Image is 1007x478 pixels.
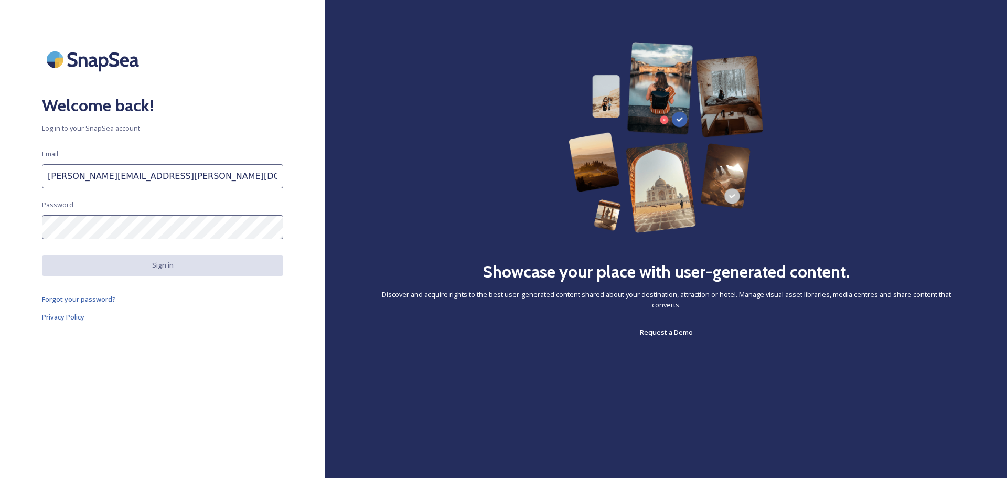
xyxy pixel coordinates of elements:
[42,255,283,275] button: Sign in
[42,42,147,77] img: SnapSea Logo
[42,93,283,118] h2: Welcome back!
[42,149,58,159] span: Email
[42,312,84,322] span: Privacy Policy
[42,311,283,323] a: Privacy Policy
[367,290,965,310] span: Discover and acquire rights to the best user-generated content shared about your destination, att...
[483,259,850,284] h2: Showcase your place with user-generated content.
[640,327,693,337] span: Request a Demo
[42,293,283,305] a: Forgot your password?
[42,200,73,210] span: Password
[42,123,283,133] span: Log in to your SnapSea account
[569,42,764,233] img: 63b42ca75bacad526042e722_Group%20154-p-800.png
[42,294,116,304] span: Forgot your password?
[42,164,283,188] input: john.doe@snapsea.io
[640,326,693,338] a: Request a Demo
